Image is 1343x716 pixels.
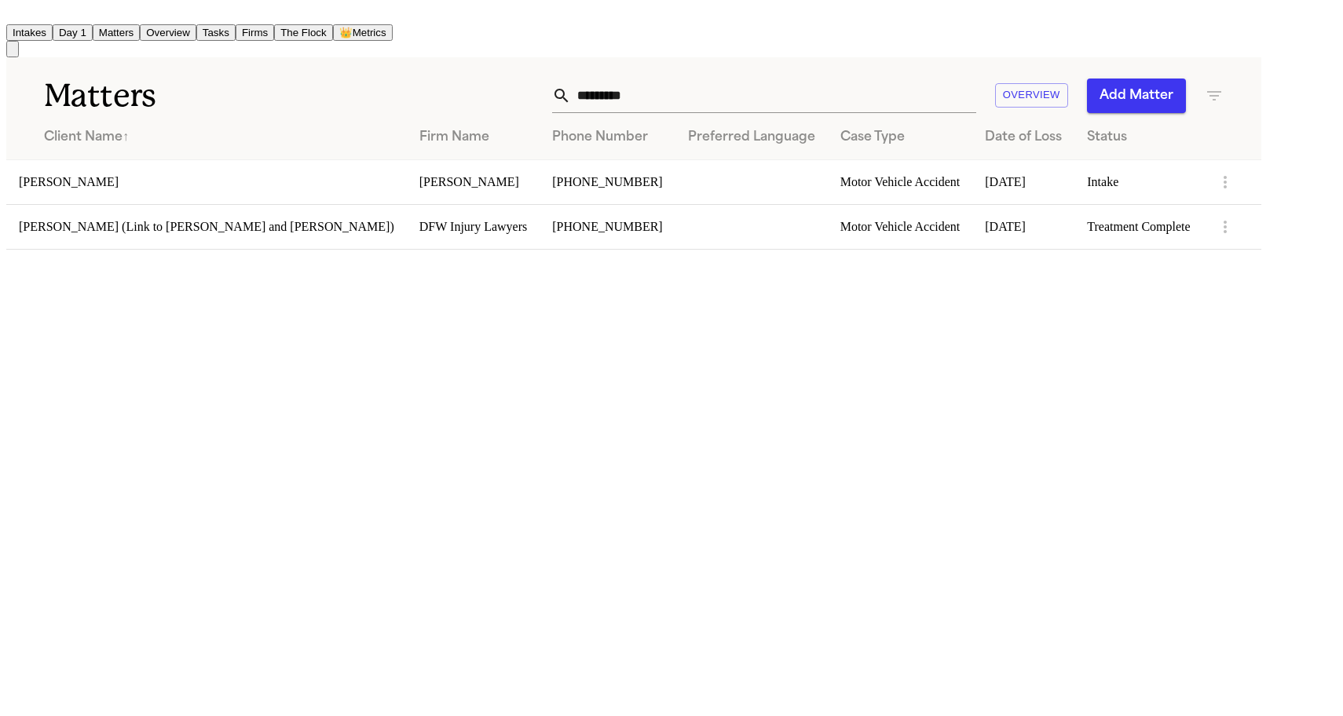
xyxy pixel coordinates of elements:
[1087,128,1190,147] div: Status
[407,204,540,249] td: DFW Injury Lawyers
[688,128,815,147] div: Preferred Language
[333,25,393,38] a: crownMetrics
[6,159,407,204] td: [PERSON_NAME]
[6,10,25,24] a: Home
[236,24,274,41] button: Firms
[1087,79,1186,113] button: Add Matter
[1074,204,1202,249] td: Treatment Complete
[44,76,377,115] h1: Matters
[93,24,140,41] button: Matters
[540,204,675,249] td: [PHONE_NUMBER]
[333,24,393,41] button: crownMetrics
[196,24,236,41] button: Tasks
[985,128,1062,147] div: Date of Loss
[339,27,353,38] span: crown
[552,128,662,147] div: Phone Number
[972,204,1074,249] td: [DATE]
[140,24,196,41] button: Overview
[995,83,1068,108] button: Overview
[407,159,540,204] td: [PERSON_NAME]
[274,25,333,38] a: The Flock
[828,159,973,204] td: Motor Vehicle Accident
[53,24,93,41] button: Day 1
[828,204,973,249] td: Motor Vehicle Accident
[419,128,527,147] div: Firm Name
[44,128,394,147] div: Client Name ↑
[53,25,93,38] a: Day 1
[6,204,407,249] td: [PERSON_NAME] (Link to [PERSON_NAME] and [PERSON_NAME])
[140,25,196,38] a: Overview
[540,159,675,204] td: [PHONE_NUMBER]
[972,159,1074,204] td: [DATE]
[6,6,25,21] img: Finch Logo
[840,128,961,147] div: Case Type
[93,25,140,38] a: Matters
[6,25,53,38] a: Intakes
[274,24,333,41] button: The Flock
[1074,159,1202,204] td: Intake
[6,24,53,41] button: Intakes
[236,25,274,38] a: Firms
[196,25,236,38] a: Tasks
[353,27,386,38] span: Metrics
